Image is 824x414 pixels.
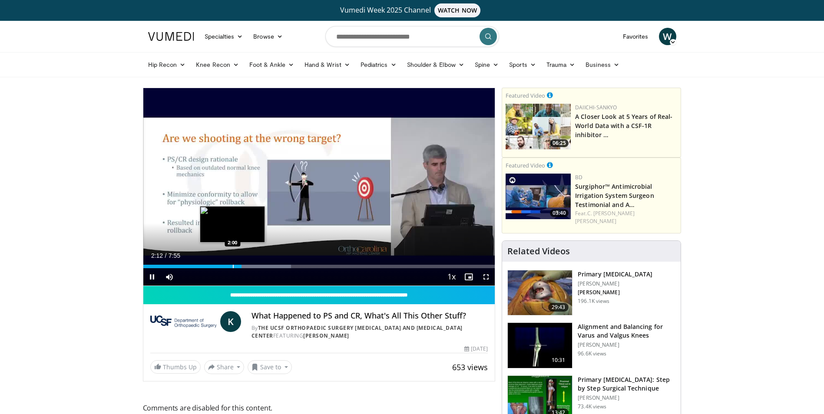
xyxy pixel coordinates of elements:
a: Specialties [199,28,248,45]
a: K [220,311,241,332]
button: Playback Rate [443,268,460,286]
small: Featured Video [506,161,545,169]
a: BD [575,174,582,181]
span: 653 views [452,362,488,372]
span: 03:40 [550,209,569,217]
a: C. [PERSON_NAME] [PERSON_NAME] [575,210,635,225]
a: 10:31 Alignment and Balancing for Varus and Valgus Knees [PERSON_NAME] 96.6K views [507,322,675,368]
button: Enable picture-in-picture mode [460,268,477,286]
h4: What Happened to PS and CR, What's All This Other Stuff? [252,311,488,321]
small: Featured Video [506,92,545,99]
img: 93c22cae-14d1-47f0-9e4a-a244e824b022.png.150x105_q85_crop-smart_upscale.jpg [506,104,571,149]
a: Trauma [541,56,581,73]
a: Favorites [618,28,654,45]
img: 38523_0000_3.png.150x105_q85_crop-smart_upscale.jpg [508,323,572,368]
a: Knee Recon [191,56,244,73]
p: 73.4K views [578,403,606,410]
p: 96.6K views [578,350,606,357]
a: Hand & Wrist [299,56,355,73]
a: Browse [248,28,288,45]
div: [DATE] [464,345,488,353]
p: [PERSON_NAME] [578,342,675,348]
a: Surgiphor™ Antimicrobial Irrigation System Surgeon Testimonial and A… [575,182,654,209]
span: / [165,252,167,259]
a: Thumbs Up [150,360,201,374]
span: WATCH NOW [434,3,480,17]
a: The UCSF Orthopaedic Surgery [MEDICAL_DATA] and [MEDICAL_DATA] Center [252,324,463,339]
span: 2:12 [151,252,163,259]
span: 10:31 [548,356,569,365]
a: Shoulder & Elbow [402,56,470,73]
input: Search topics, interventions [325,26,499,47]
img: VuMedi Logo [148,32,194,41]
button: Mute [161,268,178,286]
span: 7:55 [169,252,180,259]
img: 297061_3.png.150x105_q85_crop-smart_upscale.jpg [508,270,572,315]
span: Comments are disabled for this content. [143,402,496,414]
a: Vumedi Week 2025 ChannelWATCH NOW [149,3,675,17]
button: Fullscreen [477,268,495,286]
button: Share [204,360,245,374]
a: 06:25 [506,104,571,149]
a: W [659,28,676,45]
span: 06:25 [550,139,569,147]
a: 29:43 Primary [MEDICAL_DATA] [PERSON_NAME] [PERSON_NAME] 196.1K views [507,270,675,316]
a: Foot & Ankle [244,56,299,73]
button: Pause [143,268,161,286]
a: [PERSON_NAME] [303,332,349,339]
a: Spine [470,56,504,73]
h3: Primary [MEDICAL_DATA]: Step by Step Surgical Technique [578,375,675,393]
a: Hip Recon [143,56,191,73]
div: Progress Bar [143,265,495,268]
a: Pediatrics [355,56,402,73]
p: 196.1K views [578,298,609,305]
video-js: Video Player [143,88,495,286]
button: Save to [248,360,292,374]
p: [PERSON_NAME] [578,394,675,401]
div: By FEATURING [252,324,488,340]
a: Sports [504,56,541,73]
img: image.jpeg [200,206,265,243]
a: Daiichi-Sankyo [575,104,617,111]
div: Feat. [575,210,677,225]
a: A Closer Look at 5 Years of Real-World Data with a CSF-1R inhibitor … [575,112,672,139]
img: The UCSF Orthopaedic Surgery Arthritis and Joint Replacement Center [150,311,217,332]
a: Business [580,56,625,73]
img: 70422da6-974a-44ac-bf9d-78c82a89d891.150x105_q85_crop-smart_upscale.jpg [506,174,571,219]
h4: Related Videos [507,246,570,256]
p: [PERSON_NAME] [578,280,652,287]
h3: Alignment and Balancing for Varus and Valgus Knees [578,322,675,340]
h3: Primary [MEDICAL_DATA] [578,270,652,279]
a: 03:40 [506,174,571,219]
p: [PERSON_NAME] [578,289,652,296]
span: 29:43 [548,303,569,312]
